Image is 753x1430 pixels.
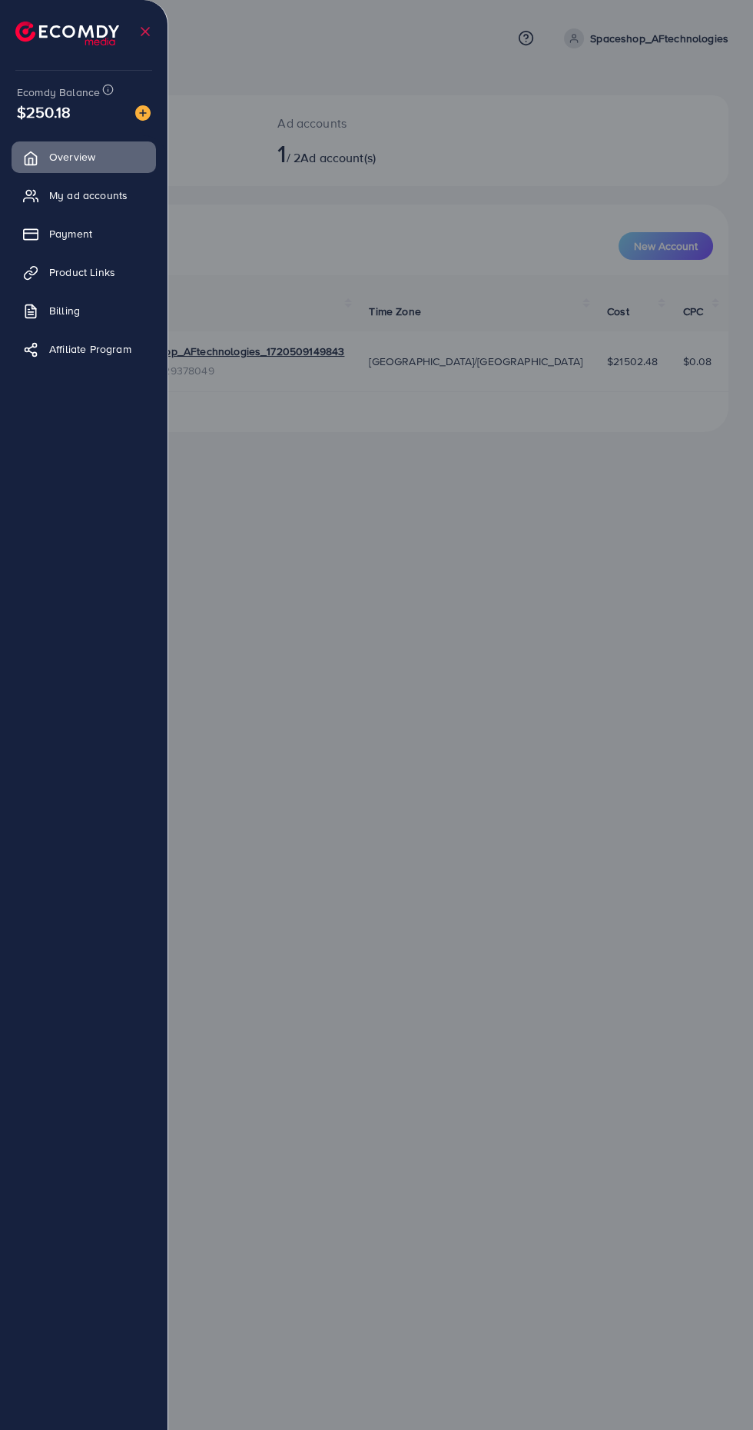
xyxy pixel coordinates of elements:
img: image [135,105,151,121]
span: Payment [49,226,92,241]
a: My ad accounts [12,180,156,211]
a: Payment [12,218,156,249]
a: Product Links [12,257,156,288]
span: Billing [49,303,80,318]
a: Affiliate Program [12,334,156,364]
span: Overview [49,149,95,165]
img: logo [15,22,119,45]
a: Billing [12,295,156,326]
iframe: Chat [688,1361,741,1418]
a: Overview [12,141,156,172]
span: $250.18 [17,101,71,123]
span: Ecomdy Balance [17,85,100,100]
span: My ad accounts [49,188,128,203]
span: Product Links [49,264,115,280]
span: Affiliate Program [49,341,131,357]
